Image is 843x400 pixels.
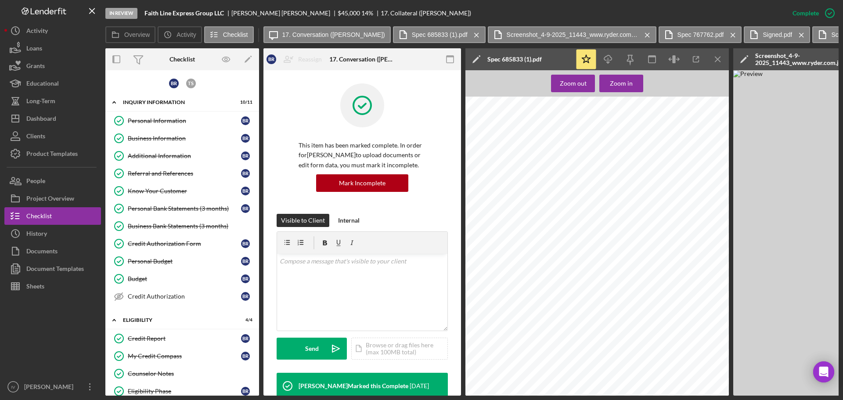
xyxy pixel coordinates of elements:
[659,371,687,375] span: SINGLE AXLE
[4,57,101,75] a: Grants
[601,371,632,375] span: Rear Axle Type
[299,382,408,389] div: [PERSON_NAME] Marked this Complete
[601,330,626,335] span: Wheel Base
[601,363,637,367] span: Rear Axle Weight
[4,75,101,92] button: Educational
[128,240,241,247] div: Credit Authorization Form
[601,274,621,278] span: Crew Cab
[543,371,577,375] span: MS-19-14X-3DFL
[543,330,562,335] span: AIR RIDE
[744,26,810,43] button: Signed.pdf
[128,258,241,265] div: Personal Budget
[599,75,643,92] button: Zoom in
[110,130,255,147] a: Business InformationBR
[26,207,52,227] div: Checklist
[659,172,669,176] span: 4300
[601,355,619,359] span: Tag Axle
[485,287,506,292] span: Seat Type
[128,117,241,124] div: Personal Information
[128,205,241,212] div: Personal Bank Statements (3 months)
[110,147,255,165] a: Additional InformationBR
[26,190,74,209] div: Project Overview
[485,235,520,240] span: Advertised Price
[543,227,562,232] span: 31125.00
[241,387,250,396] div: B R
[793,4,819,22] div: Complete
[110,112,255,130] a: Personal InformationBR
[659,330,666,335] span: 272
[305,338,319,360] div: Send
[110,288,255,305] a: Credit AuthorizationBR
[123,317,231,323] div: ELIGIBILITY
[485,379,501,384] span: Wheels
[128,152,241,159] div: Additional Information
[677,31,724,38] label: Spec 767762.pdf
[485,193,522,198] span: Vehicle Condition
[110,365,255,382] a: Counselor Notes
[223,31,248,38] label: Checklist
[4,127,101,145] a: Clients
[4,40,101,57] button: Loans
[4,207,101,225] a: Checklist
[543,322,553,326] span: INTL
[338,9,360,17] span: $45,000
[277,338,347,360] button: Send
[659,193,747,198] span: [US_VEHICLE_IDENTIFICATION_NUMBER]
[543,388,546,392] span: 0
[241,292,250,301] div: B R
[110,347,255,365] a: My Credit CompassBR
[4,378,101,396] button: IV[PERSON_NAME]
[659,346,664,351] span: Air
[543,155,558,159] span: 272918
[755,52,839,66] div: Screenshot_4-9-2025_11443_www.ryder.com.jpeg
[485,271,530,276] span: Cab Over Engine Cab
[4,110,101,127] button: Dashboard
[22,378,79,398] div: [PERSON_NAME]
[485,298,532,302] span: Expediter/Sleeper Cab
[659,180,711,184] span: Truck >16K <=26K GVW >
[169,56,195,63] div: Checklist
[486,252,522,258] span: Truck Details
[412,31,468,38] label: Spec 685833 (1).pdf
[26,277,44,297] div: Sheets
[105,26,155,43] button: Overview
[485,263,510,268] span: Cab Details
[485,314,508,318] span: Gear Ratio
[4,145,101,162] button: Product Templates
[338,214,360,227] div: Internal
[543,285,595,289] span: BUCKET AND TWO SEAT
[204,26,254,43] button: Checklist
[601,287,633,292] span: Side Extenders
[110,270,255,288] a: BudgetBR
[128,353,241,360] div: My Credit Compass
[784,4,839,22] button: Complete
[485,172,496,176] span: Make
[4,172,101,190] button: People
[560,75,587,92] div: Zoom out
[543,314,551,318] span: 5.57
[128,275,241,282] div: Budget
[281,214,325,227] div: Visible to Client
[158,26,202,43] button: Activity
[601,193,609,198] span: VIN
[507,31,638,38] label: Screenshot_4-9-2025_11443_www.ryder.com.jpeg
[263,26,391,43] button: 17. Conversation ([PERSON_NAME])
[485,371,519,375] span: Rear Axle Model
[241,239,250,248] div: B R
[485,277,500,281] span: Length
[124,31,150,38] label: Overview
[486,216,505,222] span: Pricing
[11,385,15,389] text: IV
[485,363,534,367] span: Rear Axle Manufacturer
[26,110,56,130] div: Dashboard
[4,22,101,40] a: Activity
[543,346,546,351] span: 2
[110,330,255,347] a: Credit ReportBR
[110,382,255,400] a: Eligibility PhaseBR
[601,155,643,160] span: Advertised Location
[105,8,137,19] div: In Review
[4,92,101,110] a: Long-Term
[410,382,429,389] time: 2025-09-12 04:26
[26,57,45,77] div: Grants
